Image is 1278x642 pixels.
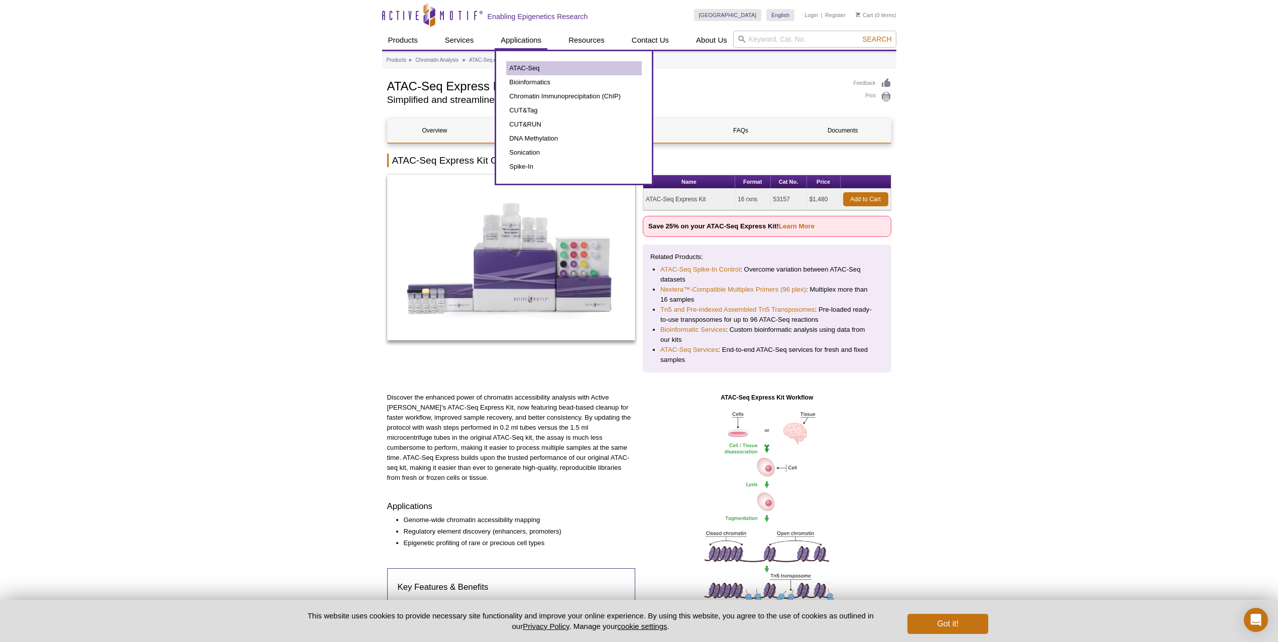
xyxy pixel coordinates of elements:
[795,118,890,143] a: Documents
[506,75,642,89] a: Bioinformatics
[562,31,611,50] a: Resources
[387,393,636,483] p: Discover the enhanced power of chromatin accessibility analysis with Active [PERSON_NAME]’s ATAC-...
[626,31,675,50] a: Contact Us
[694,9,762,21] a: [GEOGRAPHIC_DATA]
[404,527,626,537] li: Regulatory element discovery (enhancers, promoters)
[469,56,517,65] a: ATAC-Seq Assay Kits
[733,31,896,48] input: Keyword, Cat. No.
[648,222,815,230] strong: Save 25% on your ATAC-Seq Express Kit!
[506,132,642,146] a: DNA Methylation
[854,78,891,89] a: Feedback
[807,175,841,189] th: Price
[439,31,480,50] a: Services
[825,12,846,19] a: Register
[660,345,718,355] a: ATAC-Seq Services
[387,95,844,104] h2: Simplified and streamlined chromatin accessibility profiling
[523,622,569,630] a: Privacy Policy
[859,35,894,44] button: Search
[404,538,626,548] li: Epigenetic profiling of rare or precious cell types
[660,305,874,325] li: : Pre-loaded ready-to-use transposomes for up to 96 ATAC-Seq reactions
[856,12,873,19] a: Cart
[854,91,891,102] a: Print
[415,56,458,65] a: Chromatin Analysis
[617,622,667,630] button: cookie settings
[660,345,874,365] li: : End-to-end ATAC-Seq services for fresh and fixed samples
[506,89,642,103] a: Chromatin Immunoprecipitation (ChIP)
[766,9,794,21] a: English
[506,103,642,117] a: CUT&Tag
[409,57,412,63] li: »
[856,12,860,17] img: Your Cart
[660,265,740,275] a: ATAC-Seq Spike-In Control
[643,189,735,210] td: ATAC-Seq Express Kit
[660,325,726,335] a: Bioinformatic Services
[488,12,588,21] h2: Enabling Epigenetics Research
[660,285,806,295] a: Nextera™-Compatible Multiplex Primers (96 plex)
[388,118,482,143] a: Overview
[804,12,818,19] a: Login
[506,160,642,174] a: Spike-In
[693,118,788,143] a: FAQs
[290,610,891,631] p: This website uses cookies to provide necessary site functionality and improve your online experie...
[506,146,642,160] a: Sonication
[907,614,988,634] button: Got it!
[462,57,466,63] li: »
[650,252,884,262] p: Related Products:
[660,325,874,345] li: : Custom bioinformatic analysis using data from our kits
[771,189,807,210] td: 53157
[690,31,733,50] a: About Us
[495,31,547,50] a: Applications
[660,265,874,285] li: : Overcome variation between ATAC-Seq datasets
[506,61,642,75] a: ATAC-Seq
[387,56,406,65] a: Products
[856,9,896,21] li: (0 items)
[660,285,874,305] li: : Multiplex more than 16 samples
[862,35,891,43] span: Search
[387,500,636,512] h3: Applications
[387,154,891,167] h2: ATAC-Seq Express Kit Overview
[387,175,636,340] img: ATAC-Seq Express Kit
[660,305,815,315] a: Tn5 and Pre-indexed Assembled Tn5 Transposomes
[643,175,735,189] th: Name
[721,394,813,401] strong: ATAC-Seq Express Kit Workflow
[843,192,888,206] a: Add to Cart
[506,117,642,132] a: CUT&RUN
[735,189,771,210] td: 16 rxns
[807,189,841,210] td: $1,480
[490,118,584,143] a: Contents
[382,31,424,50] a: Products
[398,581,625,593] h3: Key Features & Benefits
[387,78,844,93] h1: ATAC-Seq Express Kit
[1244,608,1268,632] div: Open Intercom Messenger
[404,515,626,525] li: Genome-wide chromatin accessibility mapping
[779,222,815,230] a: Learn More
[821,9,823,21] li: |
[735,175,771,189] th: Format
[771,175,807,189] th: Cat No.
